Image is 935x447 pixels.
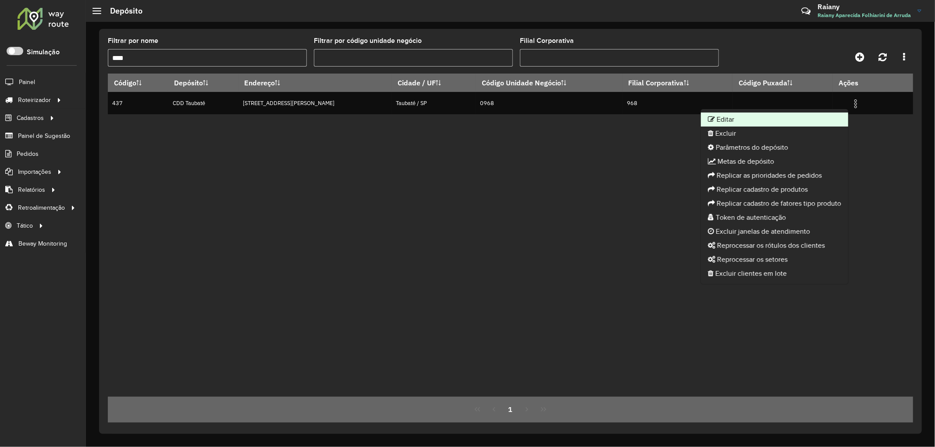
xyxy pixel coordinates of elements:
[818,11,911,19] span: Raiany Aparecida Folhiarini de Arruda
[18,185,45,194] span: Relatórios
[476,92,622,114] td: 0968
[701,113,848,127] li: Editar
[701,127,848,141] li: Excluir
[108,92,168,114] td: 437
[391,92,476,114] td: Taubaté / SP
[502,401,519,418] button: 1
[701,253,848,267] li: Reprocessar os setores
[18,131,70,141] span: Painel de Sugestão
[622,92,732,114] td: 968
[701,169,848,183] li: Replicar as prioridades de pedidos
[17,149,39,158] span: Pedidos
[18,239,67,248] span: Beway Monitoring
[476,74,622,92] th: Código Unidade Negócio
[19,77,35,87] span: Painel
[238,74,391,92] th: Endereço
[168,74,238,92] th: Depósito
[520,35,574,46] label: Filial Corporativa
[818,3,911,11] h3: Raiany
[622,74,732,92] th: Filial Corporativa
[391,74,476,92] th: Cidade / UF
[314,35,422,46] label: Filtrar por código unidade negócio
[732,74,833,92] th: Código Puxada
[701,225,848,239] li: Excluir janelas de atendimento
[833,74,885,92] th: Ações
[796,2,815,21] a: Contato Rápido
[27,47,60,57] label: Simulação
[701,267,848,281] li: Excluir clientes em lote
[701,141,848,155] li: Parâmetros do depósito
[18,95,51,105] span: Roteirizador
[701,155,848,169] li: Metas de depósito
[17,113,44,123] span: Cadastros
[168,92,238,114] td: CDD Taubaté
[101,6,142,16] h2: Depósito
[17,221,33,230] span: Tático
[18,167,51,176] span: Importações
[108,35,158,46] label: Filtrar por nome
[18,203,65,212] span: Retroalimentação
[238,92,391,114] td: [STREET_ADDRESS][PERSON_NAME]
[108,74,168,92] th: Código
[701,183,848,197] li: Replicar cadastro de produtos
[701,197,848,211] li: Replicar cadastro de fatores tipo produto
[701,211,848,225] li: Token de autenticação
[701,239,848,253] li: Reprocessar os rótulos dos clientes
